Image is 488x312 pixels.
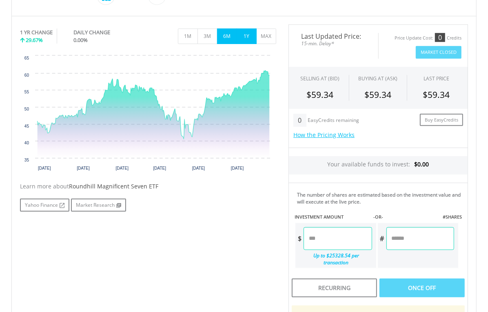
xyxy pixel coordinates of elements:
[378,227,386,250] div: #
[415,160,429,168] span: $0.00
[38,166,51,170] text: [DATE]
[373,214,383,220] label: -OR-
[293,131,355,139] a: How the Pricing Works
[308,117,359,124] div: EasyCredits remaining
[295,40,372,47] span: 15-min. Delay*
[20,182,276,190] div: Learn more about
[435,33,445,42] div: 0
[300,75,339,82] div: SELLING AT (BID)
[115,166,129,170] text: [DATE]
[24,56,29,60] text: 65
[26,36,43,44] span: 29.67%
[292,279,377,297] div: Recurring
[420,114,463,126] a: Buy EasyCredits
[24,124,29,128] text: 45
[24,107,29,111] text: 50
[217,29,237,44] button: 6M
[153,166,166,170] text: [DATE]
[289,156,468,175] div: Your available funds to invest:
[295,33,372,40] span: Last Updated Price:
[256,29,276,44] button: MAX
[69,182,158,190] span: Roundhill Magnificent Seven ETF
[71,199,126,212] a: Market Research
[297,191,464,205] div: The number of shares are estimated based on the investment value and will execute at the live price.
[197,29,217,44] button: 3M
[295,214,344,220] label: INVESTMENT AMOUNT
[73,29,138,36] div: DAILY CHANGE
[443,214,462,220] label: #SHARES
[20,199,69,212] a: Yahoo Finance
[379,279,465,297] div: Once Off
[77,166,90,170] text: [DATE]
[24,158,29,162] text: 35
[20,29,53,36] div: 1 YR CHANGE
[416,46,461,59] button: Market Closed
[237,29,257,44] button: 1Y
[424,75,449,82] div: LAST PRICE
[24,90,29,94] text: 55
[395,35,433,41] div: Price Update Cost:
[295,250,372,268] div: Up to $25328.54 per transaction
[423,89,450,100] span: $59.34
[192,166,205,170] text: [DATE]
[306,89,333,100] span: $59.34
[20,52,276,174] div: Chart. Highcharts interactive chart.
[178,29,198,44] button: 1M
[293,114,306,127] div: 0
[20,52,276,174] svg: Interactive chart
[358,75,397,82] span: BUYING AT (ASK)
[24,73,29,77] text: 60
[24,141,29,145] text: 40
[364,89,391,100] span: $59.34
[231,166,244,170] text: [DATE]
[295,227,304,250] div: $
[73,36,88,44] span: 0.00%
[447,35,461,41] div: Credits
